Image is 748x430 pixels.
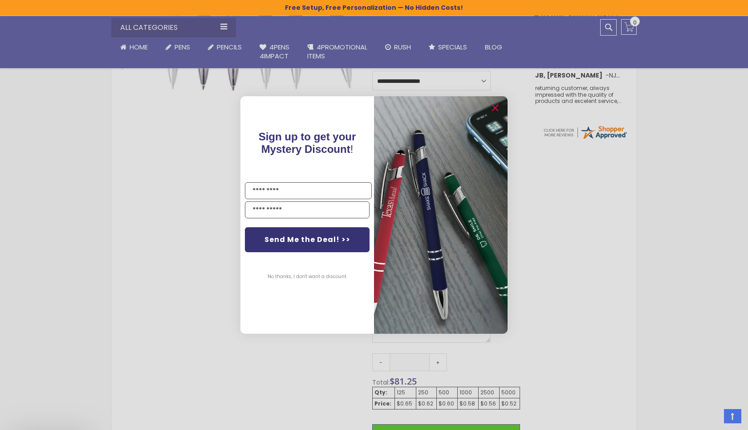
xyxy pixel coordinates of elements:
[245,201,370,218] input: YOUR EMAIL
[245,227,370,252] button: Send Me the Deal! >>
[259,131,356,155] span: Sign up to get your Mystery Discount
[488,101,502,115] button: Close dialog
[259,131,356,155] span: !
[263,266,352,288] button: No thanks, I don't want a discount.
[374,96,508,334] img: 081b18bf-2f98-4675-a917-09431eb06994.jpeg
